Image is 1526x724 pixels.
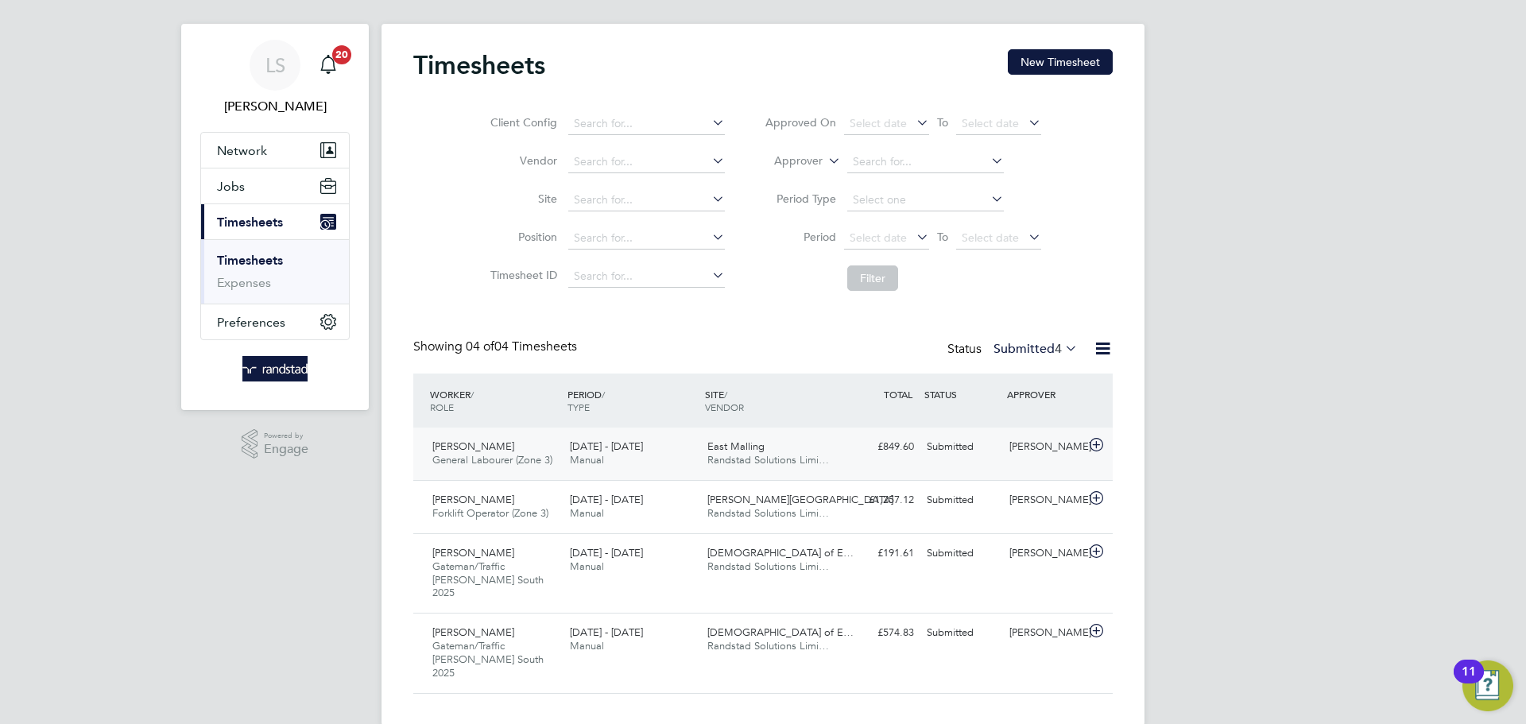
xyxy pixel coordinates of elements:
[568,227,725,250] input: Search for...
[847,151,1004,173] input: Search for...
[312,40,344,91] a: 20
[1003,380,1086,408] div: APPROVER
[201,204,349,239] button: Timesheets
[602,388,605,401] span: /
[920,540,1003,567] div: Submitted
[471,388,474,401] span: /
[1055,341,1062,357] span: 4
[707,639,829,652] span: Randstad Solutions Limi…
[466,339,577,354] span: 04 Timesheets
[413,49,545,81] h2: Timesheets
[993,341,1078,357] label: Submitted
[1462,672,1476,692] div: 11
[947,339,1081,361] div: Status
[217,315,285,330] span: Preferences
[920,380,1003,408] div: STATUS
[850,116,907,130] span: Select date
[432,506,548,520] span: Forklift Operator (Zone 3)
[432,625,514,639] span: [PERSON_NAME]
[568,113,725,135] input: Search for...
[1003,487,1086,513] div: [PERSON_NAME]
[838,487,920,513] div: £1,257.12
[332,45,351,64] span: 20
[242,356,308,381] img: randstad-logo-retina.png
[217,179,245,194] span: Jobs
[765,192,836,206] label: Period Type
[217,253,283,268] a: Timesheets
[707,625,854,639] span: [DEMOGRAPHIC_DATA] of E…
[432,439,514,453] span: [PERSON_NAME]
[707,493,893,506] span: [PERSON_NAME][GEOGRAPHIC_DATA]
[564,380,701,421] div: PERIOD
[201,239,349,304] div: Timesheets
[1462,660,1513,711] button: Open Resource Center, 11 new notifications
[847,265,898,291] button: Filter
[707,559,829,573] span: Randstad Solutions Limi…
[568,189,725,211] input: Search for...
[486,268,557,282] label: Timesheet ID
[932,226,953,247] span: To
[765,115,836,130] label: Approved On
[765,230,836,244] label: Period
[413,339,580,355] div: Showing
[217,215,283,230] span: Timesheets
[570,453,604,467] span: Manual
[932,112,953,133] span: To
[201,168,349,203] button: Jobs
[920,620,1003,646] div: Submitted
[466,339,494,354] span: 04 of
[201,133,349,168] button: Network
[570,559,604,573] span: Manual
[264,443,308,456] span: Engage
[847,189,1004,211] input: Select one
[200,356,350,381] a: Go to home page
[217,143,267,158] span: Network
[432,453,552,467] span: General Labourer (Zone 3)
[570,639,604,652] span: Manual
[884,388,912,401] span: TOTAL
[486,192,557,206] label: Site
[200,97,350,116] span: Lewis Saunders
[264,429,308,443] span: Powered by
[217,275,271,290] a: Expenses
[432,639,544,679] span: Gateman/Traffic [PERSON_NAME] South 2025
[432,546,514,559] span: [PERSON_NAME]
[850,230,907,245] span: Select date
[432,493,514,506] span: [PERSON_NAME]
[486,153,557,168] label: Vendor
[1003,540,1086,567] div: [PERSON_NAME]
[432,559,544,600] span: Gateman/Traffic [PERSON_NAME] South 2025
[705,401,744,413] span: VENDOR
[430,401,454,413] span: ROLE
[1003,620,1086,646] div: [PERSON_NAME]
[570,439,643,453] span: [DATE] - [DATE]
[486,230,557,244] label: Position
[1008,49,1113,75] button: New Timesheet
[200,40,350,116] a: LS[PERSON_NAME]
[920,434,1003,460] div: Submitted
[570,506,604,520] span: Manual
[201,304,349,339] button: Preferences
[570,493,643,506] span: [DATE] - [DATE]
[486,115,557,130] label: Client Config
[707,439,765,453] span: East Malling
[181,24,369,410] nav: Main navigation
[568,151,725,173] input: Search for...
[242,429,309,459] a: Powered byEngage
[426,380,564,421] div: WORKER
[265,55,285,75] span: LS
[568,265,725,288] input: Search for...
[570,546,643,559] span: [DATE] - [DATE]
[724,388,727,401] span: /
[1003,434,1086,460] div: [PERSON_NAME]
[570,625,643,639] span: [DATE] - [DATE]
[751,153,823,169] label: Approver
[567,401,590,413] span: TYPE
[707,506,829,520] span: Randstad Solutions Limi…
[838,620,920,646] div: £574.83
[838,434,920,460] div: £849.60
[838,540,920,567] div: £191.61
[920,487,1003,513] div: Submitted
[701,380,839,421] div: SITE
[962,116,1019,130] span: Select date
